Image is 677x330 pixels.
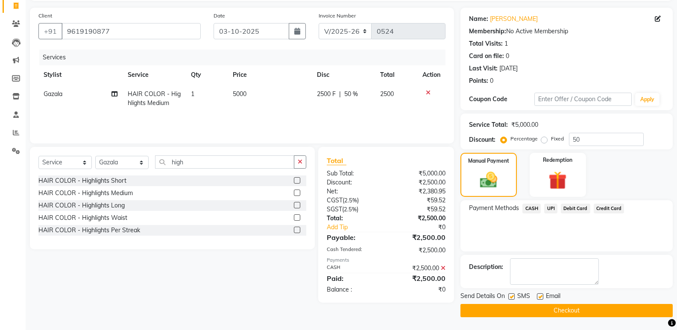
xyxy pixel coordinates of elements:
img: _gift.svg [543,169,572,192]
div: HAIR COLOR - Highlights Long [38,201,125,210]
span: Payment Methods [469,204,519,213]
span: Send Details On [460,292,505,302]
div: Sub Total: [320,169,386,178]
span: 50 % [344,90,358,99]
div: ₹2,500.00 [386,178,452,187]
th: Qty [186,65,228,85]
th: Disc [312,65,375,85]
div: HAIR COLOR - Highlights Waist [38,213,127,222]
span: SMS [517,292,530,302]
span: CGST [327,196,343,204]
div: ₹59.52 [386,196,452,205]
div: Last Visit: [469,64,498,73]
label: Fixed [551,135,564,143]
div: Membership: [469,27,506,36]
th: Stylist [38,65,123,85]
th: Action [417,65,445,85]
label: Manual Payment [468,157,509,165]
th: Total [375,65,417,85]
div: Net: [320,187,386,196]
input: Enter Offer / Coupon Code [534,93,632,106]
div: ₹5,000.00 [386,169,452,178]
span: 2.5% [344,197,357,204]
div: Total Visits: [469,39,503,48]
span: 5000 [233,90,246,98]
span: Credit Card [594,204,624,213]
div: Payments [327,257,445,264]
span: | [339,90,341,99]
div: 1 [504,39,508,48]
div: ₹5,000.00 [511,120,538,129]
label: Invoice Number [319,12,356,20]
span: Email [546,292,560,302]
div: ₹2,500.00 [386,264,452,273]
span: 2.5% [344,206,357,213]
span: Gazala [44,90,62,98]
label: Redemption [543,156,572,164]
th: Service [123,65,186,85]
button: +91 [38,23,62,39]
div: 0 [490,76,493,85]
div: Service Total: [469,120,508,129]
div: Cash Tendered: [320,246,386,255]
span: Total [327,156,346,165]
div: ₹0 [397,223,452,232]
div: ₹0 [386,285,452,294]
div: Card on file: [469,52,504,61]
button: Checkout [460,304,673,317]
input: Search by Name/Mobile/Email/Code [62,23,201,39]
th: Price [228,65,311,85]
div: 0 [506,52,509,61]
label: Percentage [510,135,538,143]
div: Balance : [320,285,386,294]
div: Discount: [469,135,495,144]
div: HAIR COLOR - Highlights Per Streak [38,226,140,235]
label: Date [214,12,225,20]
input: Search or Scan [155,155,294,169]
div: Discount: [320,178,386,187]
div: ₹2,500.00 [386,246,452,255]
div: CASH [320,264,386,273]
div: No Active Membership [469,27,664,36]
span: 2500 [380,90,394,98]
img: _cash.svg [475,170,503,190]
div: Coupon Code [469,95,534,104]
span: 1 [191,90,194,98]
div: ₹59.52 [386,205,452,214]
label: Client [38,12,52,20]
div: ( ) [320,196,386,205]
div: Name: [469,15,488,23]
span: SGST [327,205,342,213]
div: ₹2,500.00 [386,214,452,223]
div: ₹2,380.95 [386,187,452,196]
span: HAIR COLOR - Highlights Medium [128,90,181,107]
div: Total: [320,214,386,223]
div: Points: [469,76,488,85]
span: Debit Card [561,204,590,213]
div: Payable: [320,232,386,242]
a: Add Tip [320,223,397,232]
div: ₹2,500.00 [386,273,452,283]
button: Apply [635,93,659,106]
div: Services [39,50,452,65]
span: UPI [544,204,557,213]
div: ( ) [320,205,386,214]
span: CASH [522,204,541,213]
div: Paid: [320,273,386,283]
div: Description: [469,263,503,272]
div: ₹2,500.00 [386,232,452,242]
span: 2500 F [317,90,336,99]
a: [PERSON_NAME] [490,15,538,23]
div: HAIR COLOR - Highlights Medium [38,189,133,198]
div: [DATE] [499,64,518,73]
div: HAIR COLOR - Highlights Short [38,176,126,185]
